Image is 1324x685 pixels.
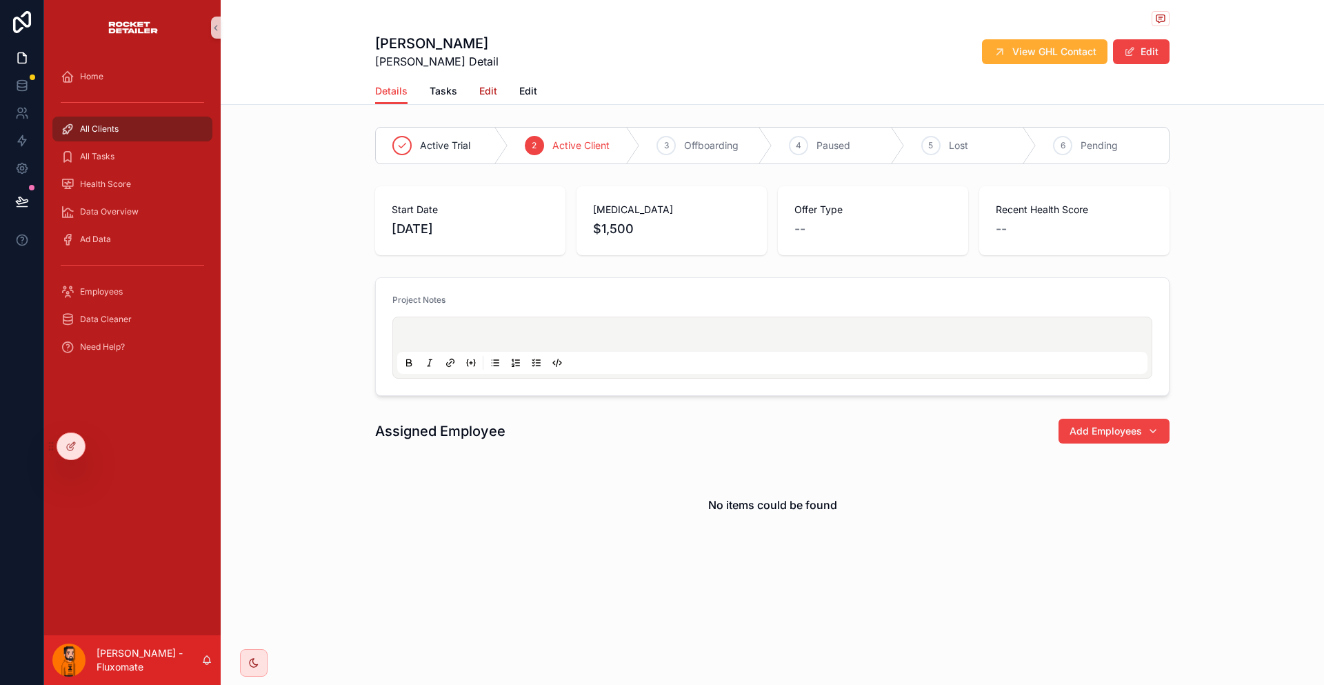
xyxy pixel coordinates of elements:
span: Tasks [430,84,457,98]
p: [PERSON_NAME] - Fluxomate [97,646,201,674]
h1: [PERSON_NAME] [375,34,499,53]
a: Edit [519,79,537,106]
span: 4 [796,140,801,151]
span: Employees [80,286,123,297]
span: [MEDICAL_DATA] [593,203,750,217]
span: All Tasks [80,151,114,162]
a: Data Cleaner [52,307,212,332]
span: Start Date [392,203,549,217]
h1: Assigned Employee [375,421,505,441]
a: Home [52,64,212,89]
span: Edit [519,84,537,98]
span: 3 [664,140,669,151]
span: -- [996,219,1007,239]
h2: No items could be found [708,497,837,513]
span: Ad Data [80,234,111,245]
span: Add Employees [1070,424,1142,438]
span: Offer Type [794,203,952,217]
a: Health Score [52,172,212,197]
span: All Clients [80,123,119,135]
button: Edit [1113,39,1170,64]
span: Lost [949,139,968,152]
span: Data Cleaner [80,314,132,325]
span: Offboarding [684,139,739,152]
a: Employees [52,279,212,304]
a: Edit [479,79,497,106]
span: Home [80,71,103,82]
div: scrollable content [44,55,221,375]
span: Paused [816,139,850,152]
span: 6 [1061,140,1065,151]
button: Add Employees [1059,419,1170,444]
a: Data Overview [52,199,212,224]
span: 5 [928,140,933,151]
span: Active Client [552,139,610,152]
a: Details [375,79,408,105]
span: [DATE] [392,219,549,239]
button: View GHL Contact [982,39,1107,64]
span: Project Notes [392,295,445,305]
span: [PERSON_NAME] Detail [375,53,499,70]
span: Edit [479,84,497,98]
a: Ad Data [52,227,212,252]
span: Active Trial [420,139,470,152]
img: App logo [107,17,159,39]
span: -- [794,219,805,239]
a: Tasks [430,79,457,106]
span: $1,500 [593,219,750,239]
span: 2 [532,140,536,151]
a: All Clients [52,117,212,141]
span: Recent Health Score [996,203,1153,217]
span: Health Score [80,179,131,190]
span: View GHL Contact [1012,45,1096,59]
a: All Tasks [52,144,212,169]
span: Data Overview [80,206,139,217]
span: Details [375,84,408,98]
span: Pending [1081,139,1118,152]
